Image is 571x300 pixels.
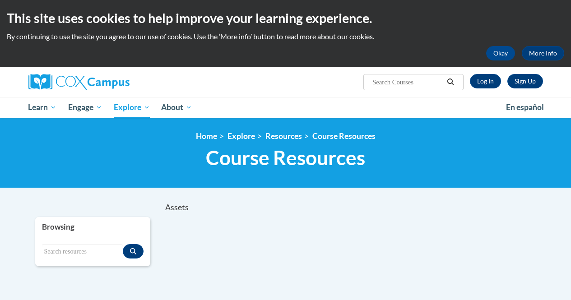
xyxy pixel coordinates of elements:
a: Home [196,131,217,141]
a: Resources [265,131,302,141]
span: About [161,102,192,113]
button: Okay [486,46,515,60]
a: Register [507,74,543,88]
span: Explore [114,102,150,113]
a: Log In [470,74,501,88]
span: Assets [165,203,189,212]
h2: This site uses cookies to help improve your learning experience. [7,9,564,27]
a: Explore [227,131,255,141]
a: Explore [108,97,156,118]
button: Search [444,77,457,88]
img: Cox Campus [28,74,130,90]
span: Engage [68,102,102,113]
button: Search resources [123,244,144,258]
a: About [155,97,198,118]
span: Course Resources [206,146,365,170]
a: Course Resources [312,131,376,141]
input: Search Courses [371,77,444,88]
h3: Browsing [42,222,144,232]
a: Engage [62,97,108,118]
a: Learn [23,97,63,118]
a: En español [500,98,550,117]
a: Cox Campus [28,74,191,90]
span: Learn [28,102,56,113]
p: By continuing to use the site you agree to our use of cookies. Use the ‘More info’ button to read... [7,32,564,42]
a: More Info [522,46,564,60]
span: En español [506,102,544,112]
div: Main menu [22,97,550,118]
input: Search resources [42,244,123,259]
